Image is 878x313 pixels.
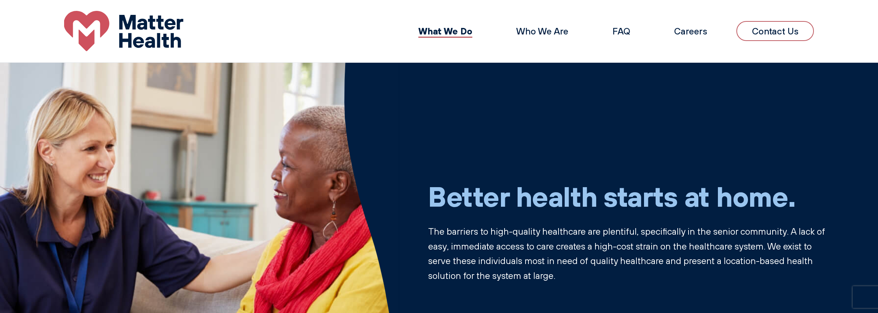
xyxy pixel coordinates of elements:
a: Contact Us [736,21,814,41]
p: The barriers to high-quality healthcare are plentiful, specifically in the senior community. A la... [428,224,827,283]
a: FAQ [612,25,630,37]
h1: Better health starts at home. [428,180,827,213]
a: What We Do [418,25,472,37]
a: Careers [674,25,707,37]
a: Who We Are [516,25,568,37]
